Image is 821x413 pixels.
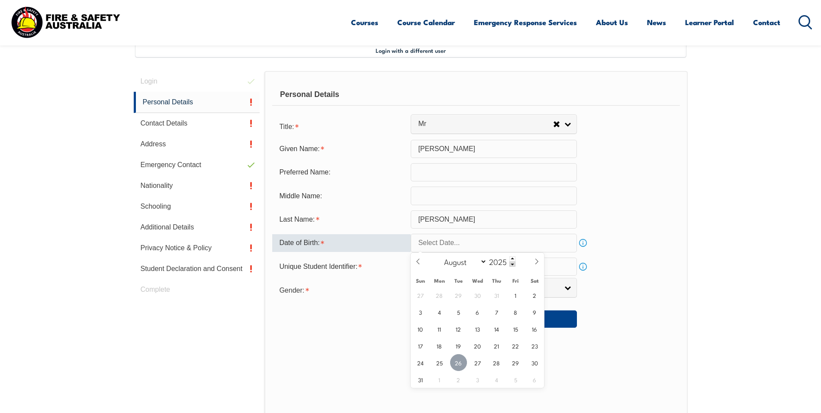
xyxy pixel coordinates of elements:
[488,371,505,388] span: September 4, 2025
[577,261,589,273] a: Info
[526,287,543,303] span: August 2, 2025
[469,354,486,371] span: August 27, 2025
[647,11,666,34] a: News
[468,278,487,284] span: Wed
[431,320,448,337] span: August 11, 2025
[450,337,467,354] span: August 19, 2025
[526,337,543,354] span: August 23, 2025
[474,11,577,34] a: Emergency Response Services
[134,175,260,196] a: Nationality
[134,113,260,134] a: Contact Details
[376,47,446,54] span: Login with a different user
[134,196,260,217] a: Schooling
[469,287,486,303] span: July 30, 2025
[411,234,577,252] input: Select Date...
[487,256,515,267] input: Year
[488,354,505,371] span: August 28, 2025
[488,303,505,320] span: August 7, 2025
[272,258,411,275] div: Unique Student Identifier is required.
[488,337,505,354] span: August 21, 2025
[753,11,780,34] a: Contact
[449,278,468,284] span: Tue
[412,320,429,337] span: August 10, 2025
[272,234,411,252] div: Date of Birth is required.
[418,119,553,129] span: Mr
[431,371,448,388] span: September 1, 2025
[134,155,260,175] a: Emergency Contact
[412,303,429,320] span: August 3, 2025
[134,258,260,279] a: Student Declaration and Consent
[397,11,455,34] a: Course Calendar
[450,287,467,303] span: July 29, 2025
[507,320,524,337] span: August 15, 2025
[272,187,411,204] div: Middle Name:
[526,303,543,320] span: August 9, 2025
[431,287,448,303] span: July 28, 2025
[525,278,544,284] span: Sat
[272,211,411,228] div: Last Name is required.
[272,84,679,106] div: Personal Details
[685,11,734,34] a: Learner Portal
[134,92,260,113] a: Personal Details
[272,164,411,181] div: Preferred Name:
[526,354,543,371] span: August 30, 2025
[134,134,260,155] a: Address
[411,278,430,284] span: Sun
[134,238,260,258] a: Privacy Notice & Policy
[596,11,628,34] a: About Us
[450,320,467,337] span: August 12, 2025
[469,320,486,337] span: August 13, 2025
[431,337,448,354] span: August 18, 2025
[450,354,467,371] span: August 26, 2025
[279,287,304,294] span: Gender:
[450,371,467,388] span: September 2, 2025
[450,303,467,320] span: August 5, 2025
[412,287,429,303] span: July 27, 2025
[272,281,411,298] div: Gender is required.
[351,11,378,34] a: Courses
[412,354,429,371] span: August 24, 2025
[431,354,448,371] span: August 25, 2025
[431,303,448,320] span: August 4, 2025
[507,354,524,371] span: August 29, 2025
[469,303,486,320] span: August 6, 2025
[469,371,486,388] span: September 3, 2025
[272,141,411,157] div: Given Name is required.
[507,371,524,388] span: September 5, 2025
[526,320,543,337] span: August 16, 2025
[577,237,589,249] a: Info
[507,287,524,303] span: August 1, 2025
[412,337,429,354] span: August 17, 2025
[272,117,411,135] div: Title is required.
[507,337,524,354] span: August 22, 2025
[487,278,506,284] span: Thu
[488,287,505,303] span: July 31, 2025
[469,337,486,354] span: August 20, 2025
[430,278,449,284] span: Mon
[134,217,260,238] a: Additional Details
[507,303,524,320] span: August 8, 2025
[412,371,429,388] span: August 31, 2025
[506,278,525,284] span: Fri
[440,256,487,267] select: Month
[279,123,294,130] span: Title:
[526,371,543,388] span: September 6, 2025
[488,320,505,337] span: August 14, 2025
